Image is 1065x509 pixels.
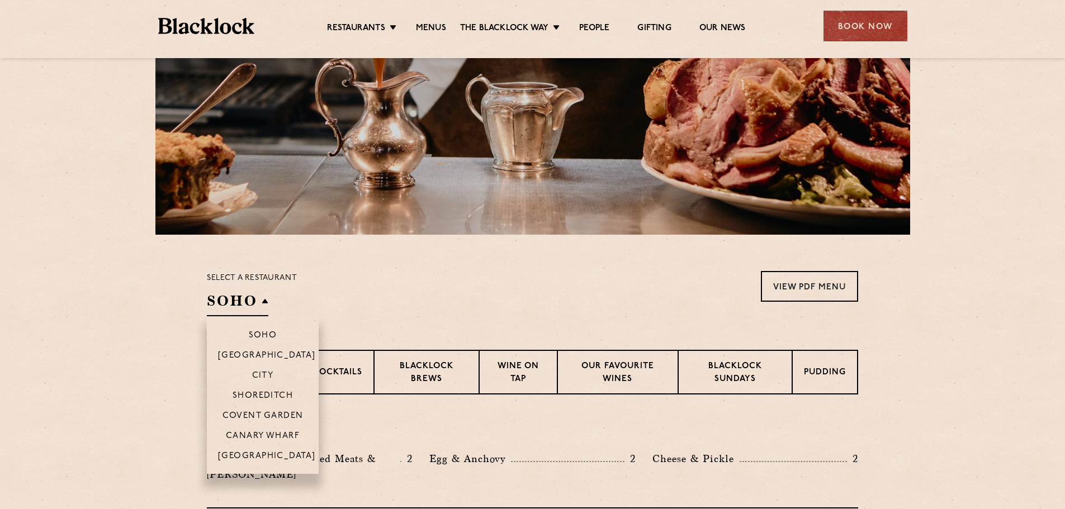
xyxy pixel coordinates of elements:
h3: Pre Chop Bites [207,422,858,437]
p: Covent Garden [223,411,304,422]
img: BL_Textured_Logo-footer-cropped.svg [158,18,255,34]
p: Soho [249,331,277,342]
div: Book Now [823,11,907,41]
p: 2 [624,451,636,466]
h2: SOHO [207,291,268,316]
a: People [579,23,609,35]
p: Wine on Tap [491,360,546,387]
p: Egg & Anchovy [429,451,511,467]
a: The Blacklock Way [460,23,548,35]
a: Our News [699,23,746,35]
a: Menus [416,23,446,35]
p: City [252,371,274,382]
a: Restaurants [327,23,385,35]
p: 2 [401,451,413,466]
p: [GEOGRAPHIC_DATA] [218,351,316,362]
p: 2 [847,451,858,466]
a: Gifting [637,23,671,35]
p: Canary Wharf [226,431,300,443]
a: View PDF Menu [761,271,858,302]
p: Our favourite wines [569,360,666,387]
p: Select a restaurant [207,271,297,286]
p: Pudding [804,367,846,380]
p: Blacklock Brews [386,360,467,387]
p: [GEOGRAPHIC_DATA] [218,451,316,463]
p: Cheese & Pickle [652,451,740,467]
p: Blacklock Sundays [690,360,780,387]
p: Shoreditch [233,391,294,402]
p: Cocktails [313,367,362,380]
